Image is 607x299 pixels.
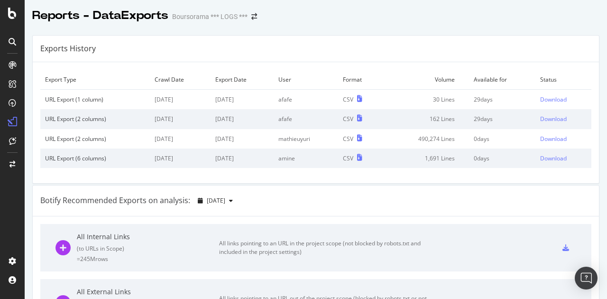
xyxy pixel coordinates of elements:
div: CSV [343,95,353,103]
div: Exports History [40,43,96,54]
div: = 245M rows [77,255,219,263]
div: arrow-right-arrow-left [251,13,257,20]
span: 2025 Aug. 8th [207,196,225,205]
div: ( to URLs in Scope ) [77,244,219,252]
div: csv-export [562,244,569,251]
td: Export Type [40,70,150,90]
a: Download [540,115,587,123]
div: URL Export (2 columns) [45,135,145,143]
td: mathieuyuri [274,129,338,149]
td: 0 days [469,149,535,168]
div: CSV [343,154,353,162]
div: URL Export (2 columns) [45,115,145,123]
td: [DATE] [211,129,274,149]
td: Crawl Date [150,70,210,90]
div: URL Export (6 columns) [45,154,145,162]
div: All Internal Links [77,232,219,242]
div: Download [540,154,567,162]
td: afafe [274,90,338,110]
a: Download [540,135,587,143]
td: [DATE] [150,129,210,149]
td: Available for [469,70,535,90]
a: Download [540,95,587,103]
td: 30 Lines [383,90,469,110]
td: 29 days [469,109,535,129]
td: 162 Lines [383,109,469,129]
td: afafe [274,109,338,129]
td: 1,691 Lines [383,149,469,168]
td: Export Date [211,70,274,90]
td: [DATE] [211,109,274,129]
td: [DATE] [150,109,210,129]
div: URL Export (1 column) [45,95,145,103]
div: Download [540,115,567,123]
div: Download [540,95,567,103]
td: [DATE] [150,90,210,110]
td: amine [274,149,338,168]
td: Format [338,70,383,90]
div: All External Links [77,287,219,297]
td: [DATE] [211,90,274,110]
td: 0 days [469,129,535,149]
a: Download [540,154,587,162]
div: Download [540,135,567,143]
div: Open Intercom Messenger [575,267,598,290]
td: [DATE] [150,149,210,168]
td: [DATE] [211,149,274,168]
div: All links pointing to an URL in the project scope (not blocked by robots.txt and included in the ... [219,239,432,256]
div: Reports - DataExports [32,8,168,24]
td: User [274,70,338,90]
div: CSV [343,115,353,123]
div: Botify Recommended Exports on analysis: [40,195,190,206]
div: CSV [343,135,353,143]
td: Volume [383,70,469,90]
td: 29 days [469,90,535,110]
td: Status [535,70,591,90]
td: 490,274 Lines [383,129,469,149]
button: [DATE] [194,193,237,208]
